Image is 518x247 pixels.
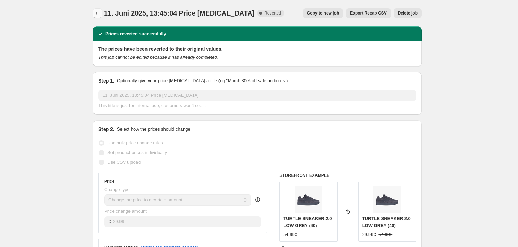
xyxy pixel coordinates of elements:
[98,77,114,84] h2: Step 1.
[117,77,288,84] p: Optionally give your price [MEDICAL_DATA] a title (eg "March 30% off sale on boots")
[104,187,130,192] span: Change type
[104,9,254,17] span: 11. Juni 2025, 13:45:04 Price [MEDICAL_DATA]
[105,30,166,37] h2: Prices reverted successfully
[362,216,411,228] span: TURTLE SNEAKER 2.0 LOW GREY (40)
[303,8,343,18] button: Copy to new job
[117,126,190,133] p: Select how the prices should change
[113,216,261,227] input: 80.00
[346,8,391,18] button: Export Recap CSV
[394,8,422,18] button: Delete job
[98,126,114,133] h2: Step 2.
[283,216,332,228] span: TURTLE SNEAKER 2.0 LOW GREY (40)
[107,160,141,165] span: Use CSV upload
[295,186,322,213] img: Zeichenflaeche17_80x.png
[98,55,218,60] i: This job cannot be edited because it has already completed.
[93,8,102,18] button: Price change jobs
[350,10,386,16] span: Export Recap CSV
[104,209,147,214] span: Price change amount
[98,46,416,53] h2: The prices have been reverted to their original values.
[398,10,418,16] span: Delete job
[107,140,163,145] span: Use bulk price change rules
[108,219,111,224] span: €
[264,10,281,16] span: Reverted
[362,231,376,238] div: 29.99€
[98,90,416,101] input: 30% off holiday sale
[279,173,416,178] h6: STOREFRONT EXAMPLE
[107,150,167,155] span: Set product prices individually
[307,10,339,16] span: Copy to new job
[283,231,297,238] div: 54.99€
[373,186,401,213] img: Zeichenflaeche17_80x.png
[378,231,392,238] strike: 54.99€
[254,196,261,203] div: help
[104,179,114,184] h3: Price
[98,103,206,108] span: This title is just for internal use, customers won't see it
